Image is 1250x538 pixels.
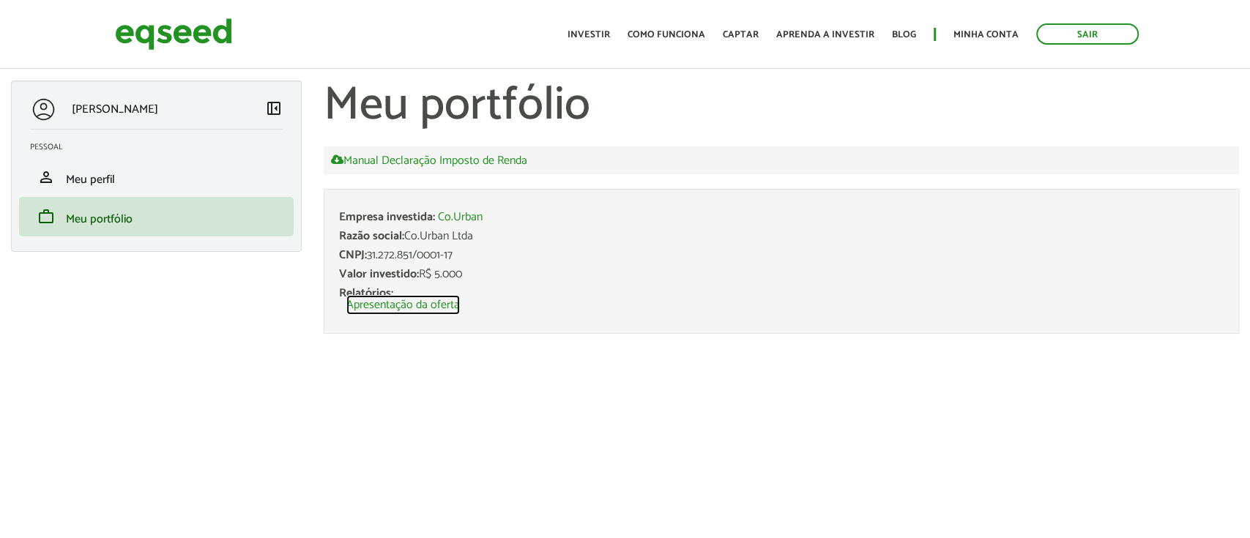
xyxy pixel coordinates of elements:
[339,269,1224,280] div: R$ 5.000
[346,299,460,311] a: Apresentação da oferta
[339,207,435,227] span: Empresa investida:
[628,30,705,40] a: Como funciona
[339,226,404,246] span: Razão social:
[339,264,419,284] span: Valor investido:
[72,102,158,116] p: [PERSON_NAME]
[339,283,393,303] span: Relatórios:
[568,30,610,40] a: Investir
[37,168,55,186] span: person
[324,81,1239,132] h1: Meu portfólio
[66,209,133,229] span: Meu portfólio
[265,100,283,117] span: left_panel_close
[331,154,527,167] a: Manual Declaração Imposto de Renda
[37,208,55,225] span: work
[30,208,283,225] a: workMeu portfólio
[66,170,115,190] span: Meu perfil
[776,30,874,40] a: Aprenda a investir
[30,168,283,186] a: personMeu perfil
[19,197,294,236] li: Meu portfólio
[339,250,1224,261] div: 31.272.851/0001-17
[723,30,759,40] a: Captar
[438,212,483,223] a: Co.Urban
[30,143,294,152] h2: Pessoal
[265,100,283,120] a: Colapsar menu
[339,231,1224,242] div: Co.Urban Ltda
[19,157,294,197] li: Meu perfil
[1036,23,1139,45] a: Sair
[115,15,232,53] img: EqSeed
[953,30,1019,40] a: Minha conta
[339,245,367,265] span: CNPJ:
[892,30,916,40] a: Blog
